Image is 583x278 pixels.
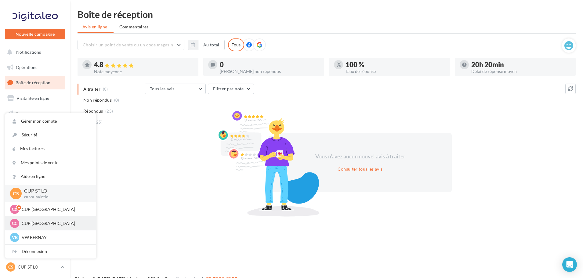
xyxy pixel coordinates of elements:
a: Boîte de réception [4,76,67,89]
p: CUP [GEOGRAPHIC_DATA] [22,220,89,226]
a: Mes points de vente [5,156,96,170]
span: CC [12,206,17,212]
a: Campagnes [4,107,67,120]
p: CUP ST LO [18,264,58,270]
a: Contacts [4,122,67,135]
div: Tous [228,38,244,51]
div: Note moyenne [94,70,194,74]
span: Tous les avis [150,86,175,91]
p: CUP [GEOGRAPHIC_DATA] [22,206,89,212]
div: 100 % [346,61,445,68]
p: cupra-saintlo [24,194,86,200]
div: 4.8 [94,61,194,68]
span: Notifications [16,49,41,55]
span: Campagnes [15,110,37,116]
span: Répondus [83,108,103,114]
div: Délai de réponse moyen [471,69,571,74]
div: 20h 20min [471,61,571,68]
span: CS [13,190,19,197]
span: VB [12,234,18,240]
a: Mes factures [5,142,96,156]
a: Sécurité [5,128,96,142]
a: Opérations [4,61,67,74]
button: Tous les avis [145,84,206,94]
div: 0 [220,61,319,68]
p: VW BERNAY [22,234,89,240]
span: Commentaires [119,24,149,30]
div: Open Intercom Messenger [562,257,577,272]
button: Consulter tous les avis [335,165,385,173]
button: Au total [188,40,225,50]
a: Médiathèque [4,137,67,150]
a: Aide en ligne [5,170,96,183]
button: Au total [198,40,225,50]
span: (0) [114,98,119,103]
button: Nouvelle campagne [5,29,65,39]
button: Filtrer par note [208,84,254,94]
a: Gérer mon compte [5,114,96,128]
div: Taux de réponse [346,69,445,74]
a: Visibilité en ligne [4,92,67,105]
span: Visibilité en ligne [16,96,49,101]
span: (25) [105,109,113,114]
span: CC [12,220,17,226]
span: Boîte de réception [16,80,50,85]
a: Calendrier [4,153,67,165]
a: PLV et print personnalisable [4,168,67,186]
button: Choisir un point de vente ou un code magasin [78,40,184,50]
span: Opérations [16,65,37,70]
span: Choisir un point de vente ou un code magasin [83,42,173,47]
div: [PERSON_NAME] non répondus [220,69,319,74]
p: CUP ST LO [24,187,86,194]
span: Non répondus [83,97,112,103]
div: Déconnexion [5,245,96,258]
span: (25) [95,120,103,125]
a: Campagnes DataOnDemand [4,188,67,206]
div: Boîte de réception [78,10,576,19]
button: Notifications [4,46,64,59]
span: CS [8,264,13,270]
div: Vous n'avez aucun nouvel avis à traiter [308,153,413,161]
a: CS CUP ST LO [5,261,65,273]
